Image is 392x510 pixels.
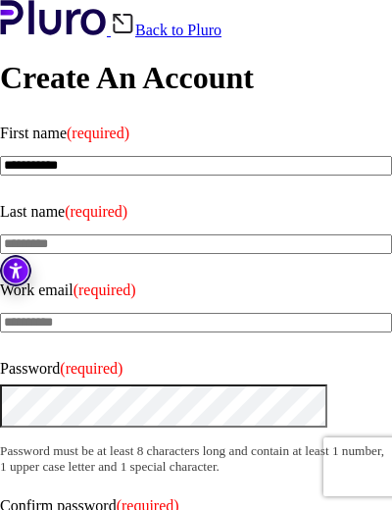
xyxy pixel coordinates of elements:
span: (required) [60,360,122,377]
span: (required) [73,281,136,298]
span: (required) [65,203,127,220]
img: Back icon [111,12,135,35]
span: (required) [67,125,129,141]
a: Back to Pluro [111,22,221,38]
